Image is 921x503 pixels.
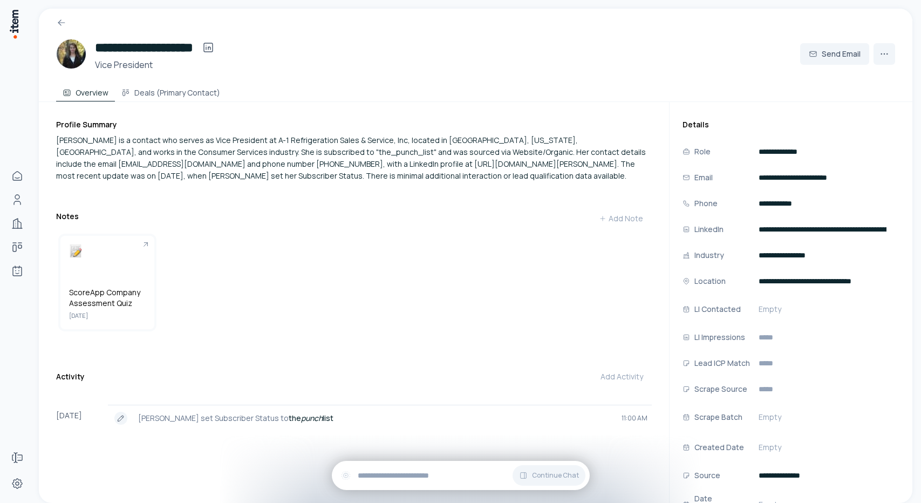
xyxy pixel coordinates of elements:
[95,58,219,71] h3: Vice President
[694,275,726,287] p: Location
[56,211,79,222] h3: Notes
[822,49,861,59] span: Send Email
[694,172,713,183] p: Email
[6,165,28,187] a: Home
[6,447,28,468] a: Forms
[694,303,741,315] p: LI Contacted
[6,213,28,234] a: Companies
[69,244,82,257] img: memo
[592,366,652,388] button: Add Activity
[694,411,742,423] p: Scrape Batch
[115,80,227,101] button: Deals (Primary Contact)
[694,331,745,343] p: LI Impressions
[289,413,333,423] strong: the list
[694,357,750,369] p: Lead ICP Match
[694,223,724,235] p: LinkedIn
[332,461,590,490] div: Continue Chat
[694,470,720,481] p: Source
[513,465,585,486] button: Continue Chat
[532,471,579,480] span: Continue Chat
[301,413,323,423] em: punch
[622,414,647,423] span: 11:00 AM
[56,134,652,182] div: [PERSON_NAME] is a contact who serves as Vice President at A-1 Refrigeration Sales & Service, Inc...
[6,189,28,210] a: Contacts
[6,260,28,282] a: Agents
[69,287,146,309] h5: ScoreApp Company Assessment Quiz
[694,198,718,209] p: Phone
[800,43,869,65] button: Send Email
[694,441,744,453] p: Created Date
[599,213,643,224] div: Add Note
[56,371,85,382] h3: Activity
[56,39,86,69] img: Jennifer Hippensteel
[56,80,115,101] button: Overview
[694,146,711,158] p: Role
[874,43,895,65] button: More actions
[756,298,899,320] button: Empty
[9,9,19,39] img: Item Brain Logo
[6,236,28,258] a: deals
[694,249,724,261] p: Industry
[138,413,613,424] p: [PERSON_NAME] set Subscriber Status to
[590,208,652,229] button: Add Note
[56,405,108,431] div: [DATE]
[56,119,652,130] h3: Profile Summary
[756,406,899,428] button: Empty
[683,119,899,130] h3: Details
[6,473,28,494] a: Settings
[756,437,899,458] button: Empty
[69,311,146,321] span: [DATE]
[694,383,747,395] p: Scrape Source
